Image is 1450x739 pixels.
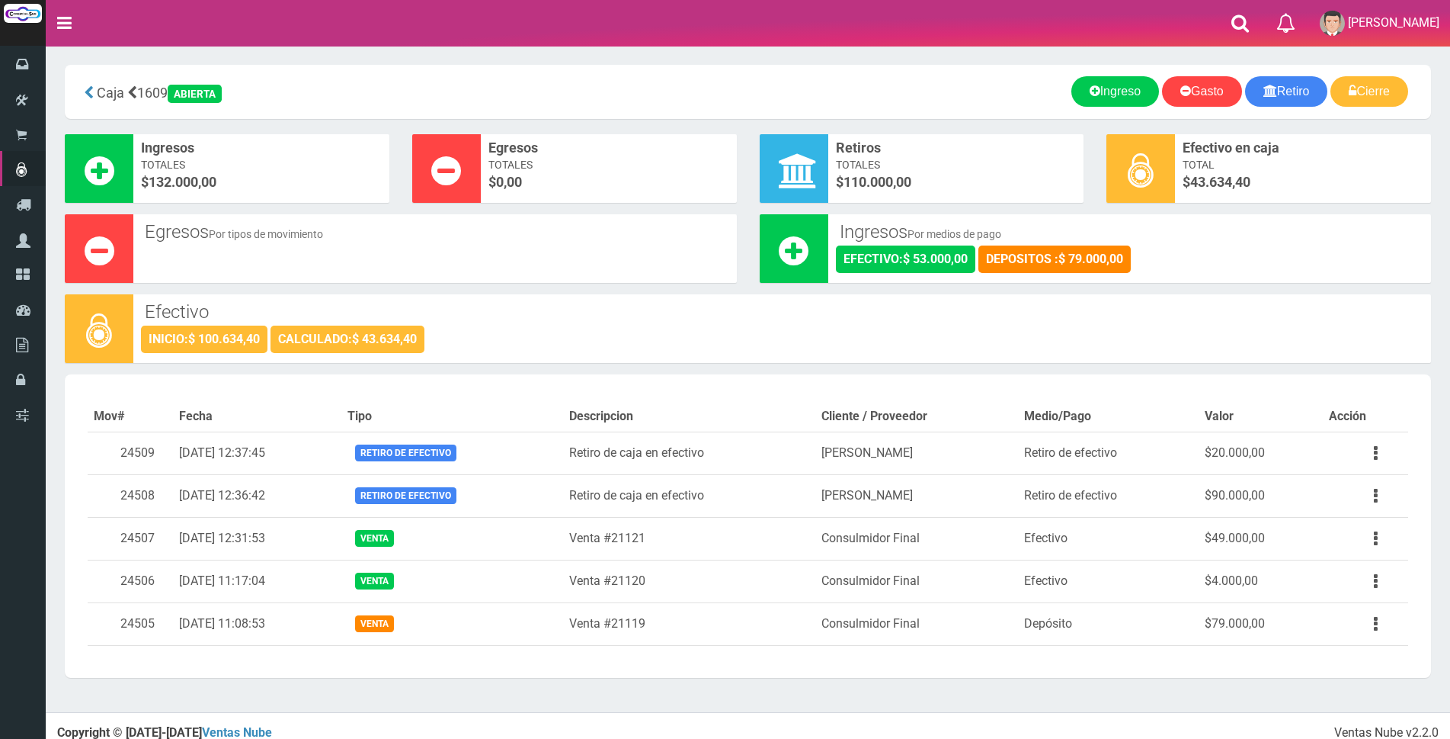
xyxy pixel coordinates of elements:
span: $ [141,172,382,192]
small: Por medios de pago [907,228,1001,240]
span: $ [1183,172,1423,192]
a: Ingreso [1071,76,1159,107]
td: Efectivo [1018,517,1199,560]
img: User Image [1320,11,1345,36]
td: $4.000,00 [1199,560,1323,602]
strong: $ 53.000,00 [903,252,968,266]
th: Fecha [173,402,341,432]
h3: Egresos [145,222,725,242]
img: Logo grande [4,4,42,23]
strong: $ 43.634,40 [352,332,417,346]
td: 24508 [88,474,173,517]
td: 24506 [88,560,173,602]
td: Efectivo [1018,560,1199,602]
strong: $ 79.000,00 [1058,252,1123,266]
td: Depósito [1018,602,1199,645]
span: Total [1183,157,1423,172]
td: [DATE] 12:31:53 [173,517,341,560]
div: ABIERTA [168,85,222,103]
td: [PERSON_NAME] [815,474,1018,517]
div: 1609 [76,76,524,108]
span: Retiro de efectivo [355,445,456,461]
a: Retiro [1245,76,1328,107]
span: Venta [355,573,394,589]
h3: Efectivo [145,302,1420,322]
td: [DATE] 12:37:45 [173,432,341,474]
span: $ [488,172,729,192]
span: 43.634,40 [1190,174,1250,190]
small: Por tipos de movimiento [209,228,323,240]
h3: Ingresos [840,222,1420,242]
td: 24507 [88,517,173,560]
td: 24505 [88,602,173,645]
td: Consulmidor Final [815,560,1018,602]
div: INICIO: [141,326,267,353]
span: Efectivo en caja [1183,138,1423,158]
th: Cliente / Proveedor [815,402,1018,432]
td: Consulmidor Final [815,517,1018,560]
td: Consulmidor Final [815,602,1018,645]
th: Acción [1323,402,1408,432]
td: 24509 [88,432,173,474]
font: 132.000,00 [149,174,216,190]
td: $49.000,00 [1199,517,1323,560]
span: Ingresos [141,138,382,158]
td: Retiro de efectivo [1018,474,1199,517]
td: [DATE] 12:36:42 [173,474,341,517]
font: 110.000,00 [843,174,911,190]
th: Medio/Pago [1018,402,1199,432]
td: $90.000,00 [1199,474,1323,517]
td: Retiro de caja en efectivo [563,432,815,474]
th: Valor [1199,402,1323,432]
span: Totales [141,157,382,172]
span: Retiro de efectivo [355,487,456,503]
a: Cierre [1330,76,1408,107]
div: DEPOSITOS : [978,246,1131,273]
td: Retiro de efectivo [1018,432,1199,474]
td: Venta #21120 [563,560,815,602]
td: Venta #21119 [563,602,815,645]
div: EFECTIVO: [836,246,975,273]
font: 0,00 [496,174,522,190]
th: Mov# [88,402,173,432]
span: [PERSON_NAME] [1348,15,1439,30]
th: Tipo [341,402,563,432]
a: Gasto [1162,76,1242,107]
td: $79.000,00 [1199,602,1323,645]
td: Venta #21121 [563,517,815,560]
strong: $ 100.634,40 [188,332,260,346]
span: Venta [355,615,394,631]
span: Totales [488,157,729,172]
th: Descripcion [563,402,815,432]
td: Retiro de caja en efectivo [563,474,815,517]
span: Venta [355,530,394,546]
div: CALCULADO: [270,326,424,353]
td: [DATE] 11:08:53 [173,602,341,645]
span: Egresos [488,138,729,158]
span: Retiros [836,138,1077,158]
span: Totales [836,157,1077,172]
td: [PERSON_NAME] [815,432,1018,474]
td: $20.000,00 [1199,432,1323,474]
span: Caja [97,85,124,101]
td: [DATE] 11:17:04 [173,560,341,602]
span: $ [836,172,1077,192]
